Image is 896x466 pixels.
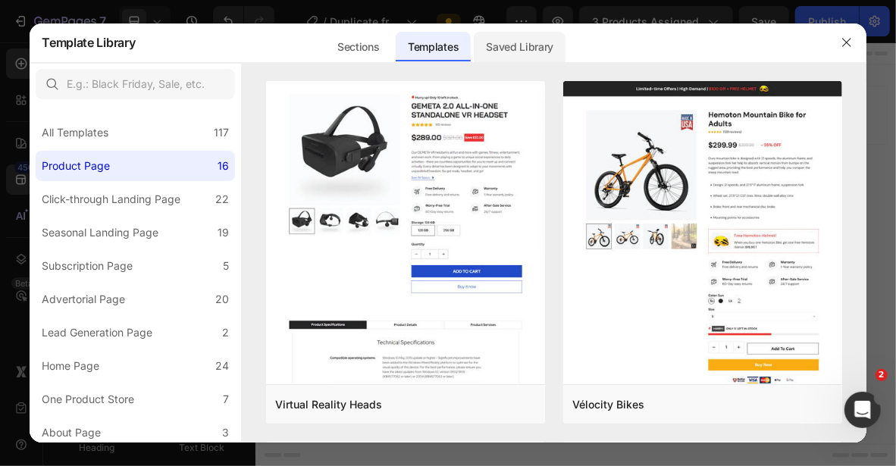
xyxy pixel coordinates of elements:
div: Lead Generation Page [42,324,152,342]
div: 24 [215,357,229,375]
div: 7 [223,390,229,408]
h2: Template Library [42,23,135,62]
span: from URL or image [409,106,490,120]
div: Product Page [42,157,110,175]
span: Add section [419,53,491,69]
div: 19 [218,224,229,242]
div: All Templates [42,124,108,142]
div: Sections [325,32,391,62]
input: E.g.: Black Friday, Sale, etc. [36,69,235,99]
div: About Page [42,424,101,442]
div: Subscription Page [42,257,133,275]
span: 2 [876,369,888,381]
div: 16 [218,157,229,175]
div: Vélocity Bikes [572,396,644,414]
div: 5 [223,257,229,275]
div: Generate layout [411,87,490,103]
div: Add blank section [522,87,614,103]
div: Advertorial Page [42,290,125,308]
div: 2 [222,324,229,342]
div: Click-through Landing Page [42,190,180,208]
span: then drag & drop elements [510,106,623,120]
div: 3 [222,424,229,442]
div: Templates [396,32,471,62]
div: 20 [215,290,229,308]
div: Virtual Reality Heads [275,396,382,414]
div: Choose templates [292,87,384,103]
iframe: Intercom live chat [844,392,881,428]
div: 22 [215,190,229,208]
span: inspired by CRO experts [284,106,388,120]
div: Seasonal Landing Page [42,224,158,242]
div: Saved Library [474,32,565,62]
div: One Product Store [42,390,134,408]
div: 117 [214,124,229,142]
div: Home Page [42,357,99,375]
